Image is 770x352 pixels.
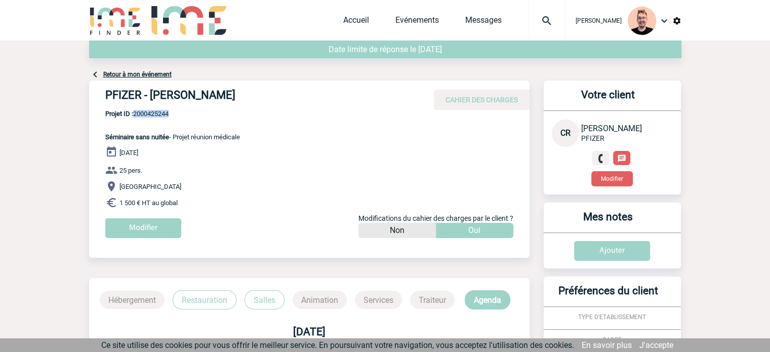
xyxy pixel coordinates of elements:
a: En savoir plus [582,340,632,350]
span: [PERSON_NAME] [581,124,642,133]
span: Date limite de réponse le [DATE] [329,45,442,54]
a: Accueil [343,15,369,29]
a: Messages [465,15,502,29]
a: J'accepte [639,340,673,350]
span: Ce site utilise des cookies pour vous offrir le meilleur service. En poursuivant votre navigation... [101,340,574,350]
h4: PFIZER - [PERSON_NAME] [105,89,409,106]
p: Services [355,291,402,309]
img: fixe.png [596,154,605,163]
p: Oui [468,223,480,238]
span: 1 500 € HT au global [119,199,178,207]
a: Retour à mon événement [103,71,172,78]
p: Hébergement [100,291,165,309]
span: PFIZER [581,134,604,142]
input: Ajouter [574,241,650,261]
img: chat-24-px-w.png [617,154,626,163]
p: Non [390,223,404,238]
span: 2000425244 [105,110,240,118]
p: Salles [245,290,285,309]
b: [DATE] [293,326,326,338]
button: Modifier [591,171,633,186]
h3: Préférences du client [548,285,669,306]
span: TYPE D'ETABLISSEMENT [578,314,646,321]
span: CADRE [602,336,622,343]
p: Animation [293,291,347,309]
span: [PERSON_NAME] [576,17,622,24]
input: Modifier [105,218,181,238]
b: Projet ID : [105,110,133,118]
span: [GEOGRAPHIC_DATA] [119,183,181,190]
span: - Projet réunion médicale [105,133,240,141]
span: Séminaire sans nuitée [105,133,169,141]
p: Restauration [173,290,236,309]
span: 25 pers. [119,167,142,174]
img: 129741-1.png [628,7,656,35]
span: CAHIER DES CHARGES [445,96,518,104]
span: Modifications du cahier des charges par le client ? [358,214,513,222]
h3: Votre client [548,89,669,110]
span: [DATE] [119,149,138,157]
span: CR [560,128,571,138]
img: IME-Finder [89,6,142,35]
p: Agenda [465,290,510,309]
a: Evénements [395,15,439,29]
h3: Mes notes [548,211,669,232]
p: Traiteur [410,291,455,309]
